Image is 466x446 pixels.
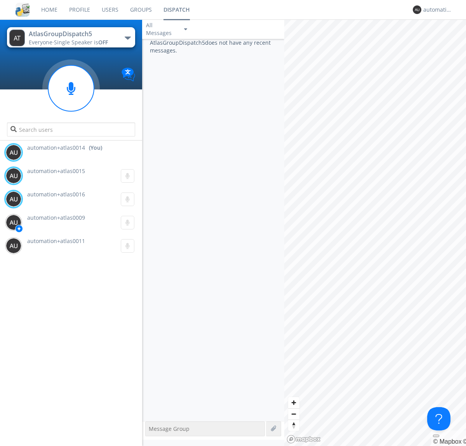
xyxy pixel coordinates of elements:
span: automation+atlas0015 [27,167,85,175]
span: automation+atlas0016 [27,191,85,198]
a: Mapbox logo [287,435,321,444]
img: 373638.png [413,5,421,14]
div: Everyone · [29,38,116,46]
span: automation+atlas0009 [27,214,85,221]
button: Zoom in [288,397,299,408]
img: 373638.png [6,168,21,184]
span: automation+atlas0014 [27,144,85,152]
iframe: Toggle Customer Support [427,407,450,430]
img: 373638.png [6,238,21,254]
img: 373638.png [6,191,21,207]
button: Toggle attribution [433,435,439,437]
span: Reset bearing to north [288,420,299,431]
div: automation+atlas0014 [423,6,452,14]
div: AtlasGroupDispatch5 [29,30,116,38]
div: All Messages [146,21,177,37]
button: Zoom out [288,408,299,420]
img: Translation enabled [122,68,135,81]
img: 373638.png [6,215,21,230]
span: OFF [98,38,108,46]
div: (You) [89,144,102,152]
img: 373638.png [6,145,21,160]
img: 373638.png [9,30,25,46]
a: Mapbox [433,438,461,445]
button: AtlasGroupDispatch5Everyone·Single Speaker isOFF [7,27,135,47]
input: Search users [7,122,135,136]
button: Reset bearing to north [288,420,299,431]
span: automation+atlas0011 [27,237,85,245]
span: Single Speaker is [54,38,108,46]
img: caret-down-sm.svg [184,28,187,30]
div: AtlasGroupDispatch5 does not have any recent messages. [142,39,284,421]
img: cddb5a64eb264b2086981ab96f4c1ba7 [16,3,30,17]
span: Zoom out [288,409,299,420]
